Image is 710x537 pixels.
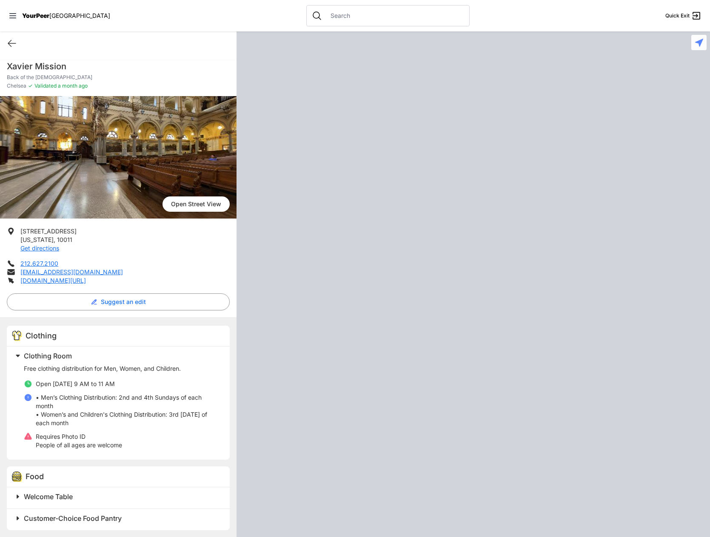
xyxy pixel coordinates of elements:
[36,393,220,427] p: • Men’s Clothing Distribution: 2nd and 4th Sundays of each month • Women’s and Children's Clothin...
[20,260,58,267] a: 212.627.2100
[101,298,146,306] span: Suggest an edit
[20,268,123,276] a: [EMAIL_ADDRESS][DOMAIN_NAME]
[20,277,86,284] a: [DOMAIN_NAME][URL]
[665,11,701,21] a: Quick Exit
[7,293,230,310] button: Suggest an edit
[7,60,230,72] h1: Xavier Mission
[54,236,55,243] span: ,
[24,352,72,360] span: Clothing Room
[7,74,230,81] p: Back of the [DEMOGRAPHIC_DATA]
[163,196,230,212] span: Open Street View
[325,11,464,20] input: Search
[20,227,77,235] span: [STREET_ADDRESS]
[36,380,115,387] span: Open [DATE] 9 AM to 11 AM
[20,236,54,243] span: [US_STATE]
[57,82,88,89] span: a month ago
[26,472,44,481] span: Food
[24,514,122,523] span: Customer-Choice Food Pantry
[7,82,26,89] span: Chelsea
[22,12,49,19] span: YourPeer
[26,331,57,340] span: Clothing
[36,441,122,449] span: People of all ages are welcome
[57,236,72,243] span: 10011
[24,492,73,501] span: Welcome Table
[20,244,59,252] a: Get directions
[36,432,122,441] p: Requires Photo ID
[24,364,220,373] p: Free clothing distribution for Men, Women, and Children.
[22,13,110,18] a: YourPeer[GEOGRAPHIC_DATA]
[49,12,110,19] span: [GEOGRAPHIC_DATA]
[665,12,690,19] span: Quick Exit
[28,82,33,89] span: ✓
[34,82,57,89] span: Validated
